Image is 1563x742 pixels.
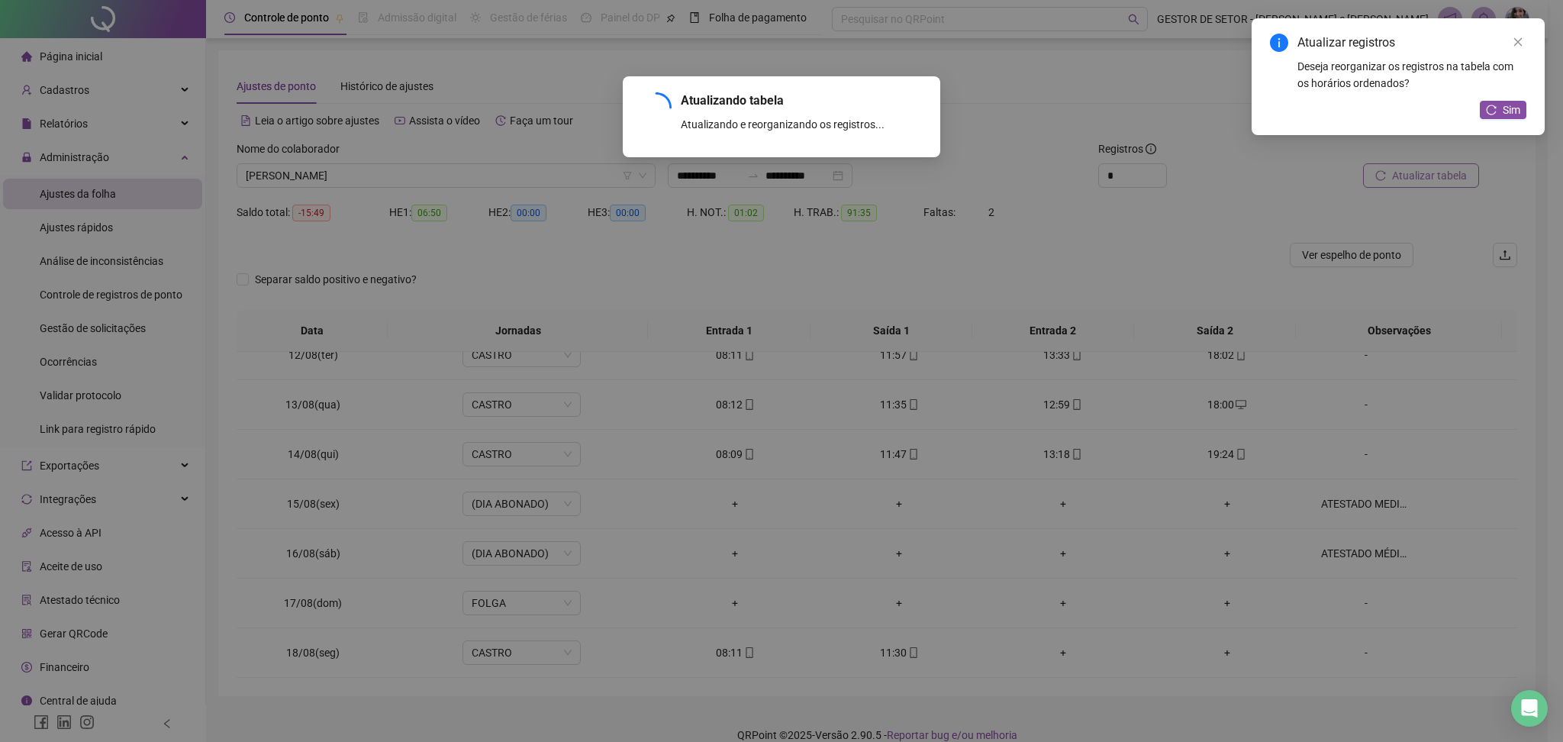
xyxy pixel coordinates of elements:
span: reload [1486,105,1497,115]
span: info-circle [1270,34,1288,52]
div: Atualizar registros [1297,34,1526,52]
span: Sim [1503,102,1520,118]
a: Close [1510,34,1526,50]
span: close [1513,37,1523,47]
button: Sim [1480,101,1526,119]
div: Atualizando e reorganizando os registros... [681,116,922,133]
div: Open Intercom Messenger [1511,690,1548,727]
span: loading [636,88,677,128]
div: Deseja reorganizar os registros na tabela com os horários ordenados? [1297,58,1526,92]
div: Atualizando tabela [681,92,922,110]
